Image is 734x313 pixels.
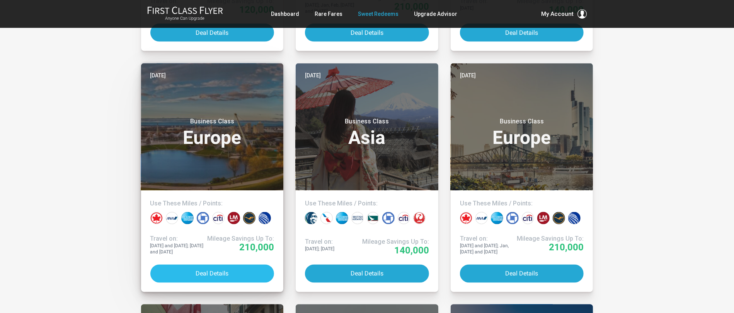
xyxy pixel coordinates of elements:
[475,212,488,224] div: All Nippon miles
[506,212,519,224] div: Chase points
[164,118,261,125] small: Business Class
[460,212,472,224] div: Air Canada miles
[553,212,565,224] div: Lufthansa miles
[305,118,429,147] h3: Asia
[460,71,476,80] time: [DATE]
[305,71,321,80] time: [DATE]
[460,265,584,283] button: Deal Details
[150,118,274,147] h3: Europe
[336,212,348,224] div: Amex points
[228,212,240,224] div: LifeMiles
[150,200,274,207] h4: Use These Miles / Points:
[150,212,163,224] div: Air Canada miles
[542,9,574,19] span: My Account
[259,212,271,224] div: United miles
[414,7,457,21] a: Upgrade Advisor
[473,118,570,125] small: Business Class
[382,212,395,224] div: Chase points
[542,9,587,19] button: My Account
[243,212,255,224] div: Lufthansa miles
[147,16,223,21] small: Anyone Can Upgrade
[460,24,584,42] button: Deal Details
[460,200,584,207] h4: Use These Miles / Points:
[150,24,274,42] button: Deal Details
[398,212,410,224] div: Citi points
[305,265,429,283] button: Deal Details
[537,212,550,224] div: LifeMiles
[451,63,593,292] a: [DATE]Business ClassEuropeUse These Miles / Points:Travel on:[DATE] and [DATE]; Jan, [DATE] and [...
[166,212,178,224] div: All Nippon miles
[522,212,534,224] div: Citi points
[147,6,223,14] img: First Class Flyer
[147,6,223,22] a: First Class FlyerAnyone Can Upgrade
[305,200,429,207] h4: Use These Miles / Points:
[491,212,503,224] div: Amex points
[197,212,209,224] div: Chase points
[460,118,584,147] h3: Europe
[181,212,194,224] div: Amex points
[568,212,581,224] div: United miles
[367,212,379,224] div: Cathay Pacific miles
[351,212,364,224] div: British Airways miles
[150,71,166,80] time: [DATE]
[318,118,415,125] small: Business Class
[305,212,317,224] div: Alaska miles
[271,7,299,21] a: Dashboard
[320,212,333,224] div: American miles
[305,24,429,42] button: Deal Details
[358,7,399,21] a: Sweet Redeems
[413,212,426,224] div: Japan miles
[315,7,342,21] a: Rare Fares
[212,212,225,224] div: Citi points
[296,63,438,292] a: [DATE]Business ClassAsiaUse These Miles / Points:Travel on:[DATE]; [DATE]Mileage Savings Up To:14...
[150,265,274,283] button: Deal Details
[141,63,284,292] a: [DATE]Business ClassEuropeUse These Miles / Points:Travel on:[DATE] and [DATE]; [DATE] and [DATE]...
